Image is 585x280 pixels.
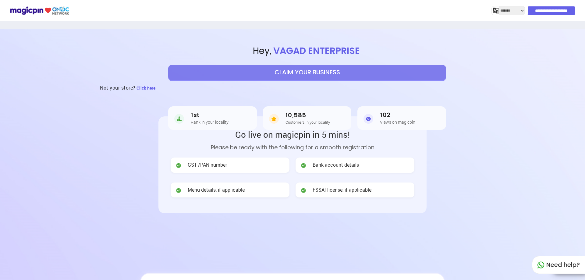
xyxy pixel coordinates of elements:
img: check [175,187,182,193]
h5: Rank in your locality [191,120,229,124]
span: Click here [136,85,155,91]
img: check [175,162,182,168]
img: Views [363,113,373,125]
img: check [300,187,307,193]
img: ondc-logo-new-small.8a59708e.svg [10,5,69,16]
span: Bank account details [313,161,359,168]
h5: Views on magicpin [380,120,415,124]
span: Menu details, if applicable [188,186,245,193]
img: whatapp_green.7240e66a.svg [537,261,544,269]
h3: 102 [380,112,415,119]
img: check [300,162,307,168]
span: VAGAD ENTERPRISE [271,44,362,57]
h3: 10,585 [285,112,330,119]
img: Customers [269,113,279,125]
h5: Customers in your locality [285,120,330,124]
button: CLAIM YOUR BUSINESS [168,65,446,80]
span: Hey , [29,44,585,58]
h2: Go live on magicpin in 5 mins! [171,129,414,140]
span: GST /PAN number [188,161,227,168]
div: Need help? [532,256,585,274]
h3: 1st [191,112,229,119]
p: Please be ready with the following for a smooth registration [171,143,414,151]
img: j2MGCQAAAABJRU5ErkJggg== [493,8,499,14]
img: Rank [174,113,184,125]
h3: Not your store? [100,80,136,95]
span: FSSAI license, if applicable [313,186,371,193]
